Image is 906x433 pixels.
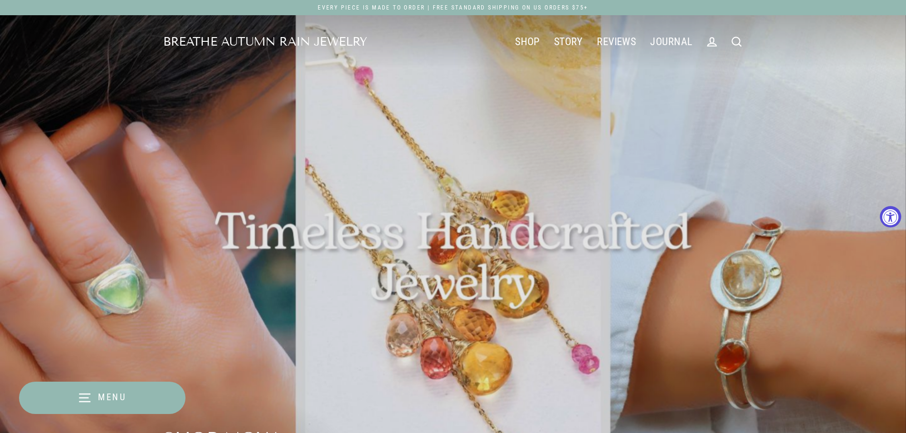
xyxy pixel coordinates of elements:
[880,206,901,227] button: Accessibility Widget, click to open
[547,30,590,54] a: STORY
[367,29,700,54] div: Primary
[643,30,699,54] a: JOURNAL
[590,30,643,54] a: REVIEWS
[163,36,367,48] a: Breathe Autumn Rain Jewelry
[98,392,127,403] span: Menu
[508,30,547,54] a: SHOP
[19,382,185,414] button: Menu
